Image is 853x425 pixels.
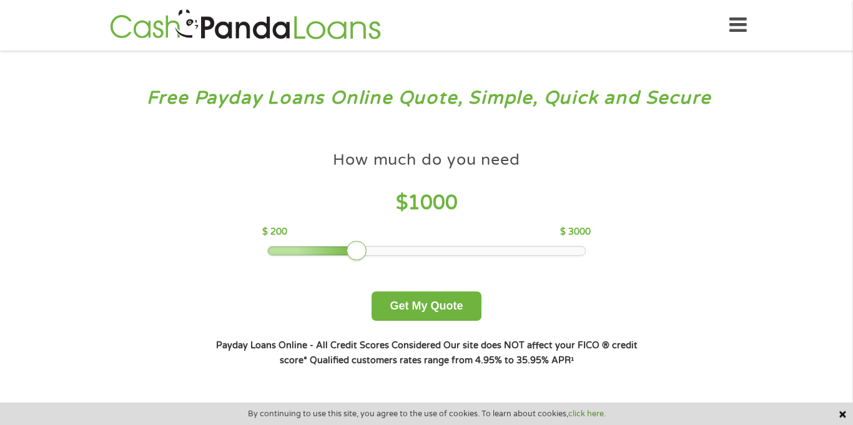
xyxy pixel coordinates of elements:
strong: Payday Loans Online - All Credit Scores Considered [216,340,441,351]
h4: How much do you need [333,150,520,170]
p: $ 3000 [560,225,591,239]
strong: Qualified customers rates range from 4.95% to 35.95% APR¹ [310,355,574,366]
p: $ 200 [262,225,287,239]
span: By continuing to use this site, you agree to the use of cookies. To learn about cookies, [248,409,606,418]
h4: $ [262,190,590,216]
button: Get My Quote [372,291,481,321]
h3: Free Payday Loans Online Quote, Simple, Quick and Secure [36,87,817,110]
a: click here. [568,409,606,419]
span: 1000 [408,191,458,215]
strong: Our site does NOT affect your FICO ® credit score* [280,340,638,366]
img: GetLoanNow Logo [106,7,385,43]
